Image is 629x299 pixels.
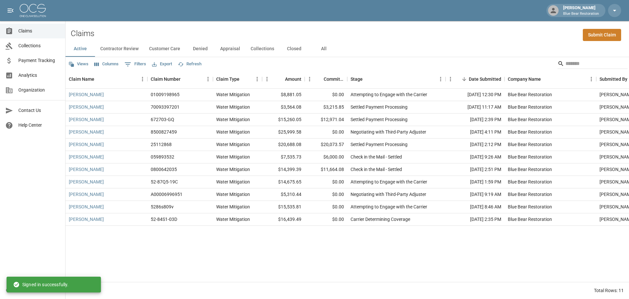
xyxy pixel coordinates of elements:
[305,151,347,163] div: $6,000.00
[351,91,427,98] div: Attempting to Engage with the Carrier
[216,191,250,198] div: Water Mitigation
[216,129,250,135] div: Water Mitigation
[147,70,213,88] div: Claim Number
[6,287,59,293] div: © 2025 One Claim Solution
[262,163,305,176] div: $14,399.39
[351,129,426,135] div: Negotiating with Third-Party Adjuster
[151,129,177,135] div: 8500827459
[123,59,148,70] button: Show filters
[262,151,305,163] div: $7,535.73
[69,179,104,185] a: [PERSON_NAME]
[138,74,147,84] button: Menu
[305,74,314,84] button: Menu
[262,188,305,201] div: $5,310.44
[285,70,301,88] div: Amount
[176,59,203,69] button: Refresh
[262,114,305,126] div: $15,260.05
[305,114,347,126] div: $12,971.04
[95,41,144,57] button: Contractor Review
[69,91,104,98] a: [PERSON_NAME]
[508,116,552,123] div: Blue Bear Restoration
[151,141,172,148] div: 25112868
[215,41,245,57] button: Appraisal
[69,141,104,148] a: [PERSON_NAME]
[351,104,408,110] div: Settled Payment Processing
[558,58,628,70] div: Search
[563,11,599,17] p: Blue Bear Restoration
[460,75,469,84] button: Sort
[508,179,552,185] div: Blue Bear Restoration
[351,141,408,148] div: Settled Payment Processing
[151,154,174,160] div: 059893532
[151,116,174,123] div: 672703-GQ
[583,29,621,41] a: Submit Claim
[351,116,408,123] div: Settled Payment Processing
[446,163,505,176] div: [DATE] 2:51 PM
[314,75,324,84] button: Sort
[305,89,347,101] div: $0.00
[351,203,427,210] div: Attempting to Engage with the Carrier
[309,41,338,57] button: All
[351,179,427,185] div: Attempting to Engage with the Carrier
[446,101,505,114] div: [DATE] 11:17 AM
[203,74,213,84] button: Menu
[446,176,505,188] div: [DATE] 1:59 PM
[181,75,190,84] button: Sort
[508,70,541,88] div: Company Name
[69,216,104,223] a: [PERSON_NAME]
[324,70,344,88] div: Committed Amount
[150,59,174,69] button: Export
[185,41,215,57] button: Denied
[151,203,174,210] div: 5286s809v
[446,151,505,163] div: [DATE] 9:26 AM
[66,41,95,57] button: Active
[66,41,629,57] div: dynamic tabs
[144,41,185,57] button: Customer Care
[508,203,552,210] div: Blue Bear Restoration
[69,129,104,135] a: [PERSON_NAME]
[67,59,90,69] button: Views
[351,191,426,198] div: Negotiating with Third-Party Adjuster
[446,114,505,126] div: [DATE] 2:39 PM
[305,213,347,226] div: $0.00
[586,74,596,84] button: Menu
[151,216,177,223] div: 52-84S1-03D
[305,176,347,188] div: $0.00
[18,28,60,34] span: Claims
[262,101,305,114] div: $3,564.08
[216,141,250,148] div: Water Mitigation
[69,154,104,160] a: [PERSON_NAME]
[18,72,60,79] span: Analytics
[216,154,250,160] div: Water Mitigation
[262,70,305,88] div: Amount
[305,126,347,139] div: $0.00
[216,166,250,173] div: Water Mitigation
[18,107,60,114] span: Contact Us
[216,116,250,123] div: Water Mitigation
[151,91,180,98] div: 01009198965
[262,213,305,226] div: $16,439.49
[508,141,552,148] div: Blue Bear Restoration
[351,70,363,88] div: Stage
[305,201,347,213] div: $0.00
[93,59,120,69] button: Select columns
[94,75,104,84] button: Sort
[262,89,305,101] div: $8,881.05
[18,42,60,49] span: Collections
[18,57,60,64] span: Payment Tracking
[216,179,250,185] div: Water Mitigation
[69,191,104,198] a: [PERSON_NAME]
[151,166,177,173] div: 0800642035
[469,70,501,88] div: Date Submitted
[305,101,347,114] div: $3,215.85
[508,191,552,198] div: Blue Bear Restoration
[508,104,552,110] div: Blue Bear Restoration
[239,75,249,84] button: Sort
[213,70,262,88] div: Claim Type
[262,126,305,139] div: $25,999.58
[446,126,505,139] div: [DATE] 4:11 PM
[216,104,250,110] div: Water Mitigation
[71,29,94,38] h2: Claims
[13,279,68,290] div: Signed in successfully.
[446,74,455,84] button: Menu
